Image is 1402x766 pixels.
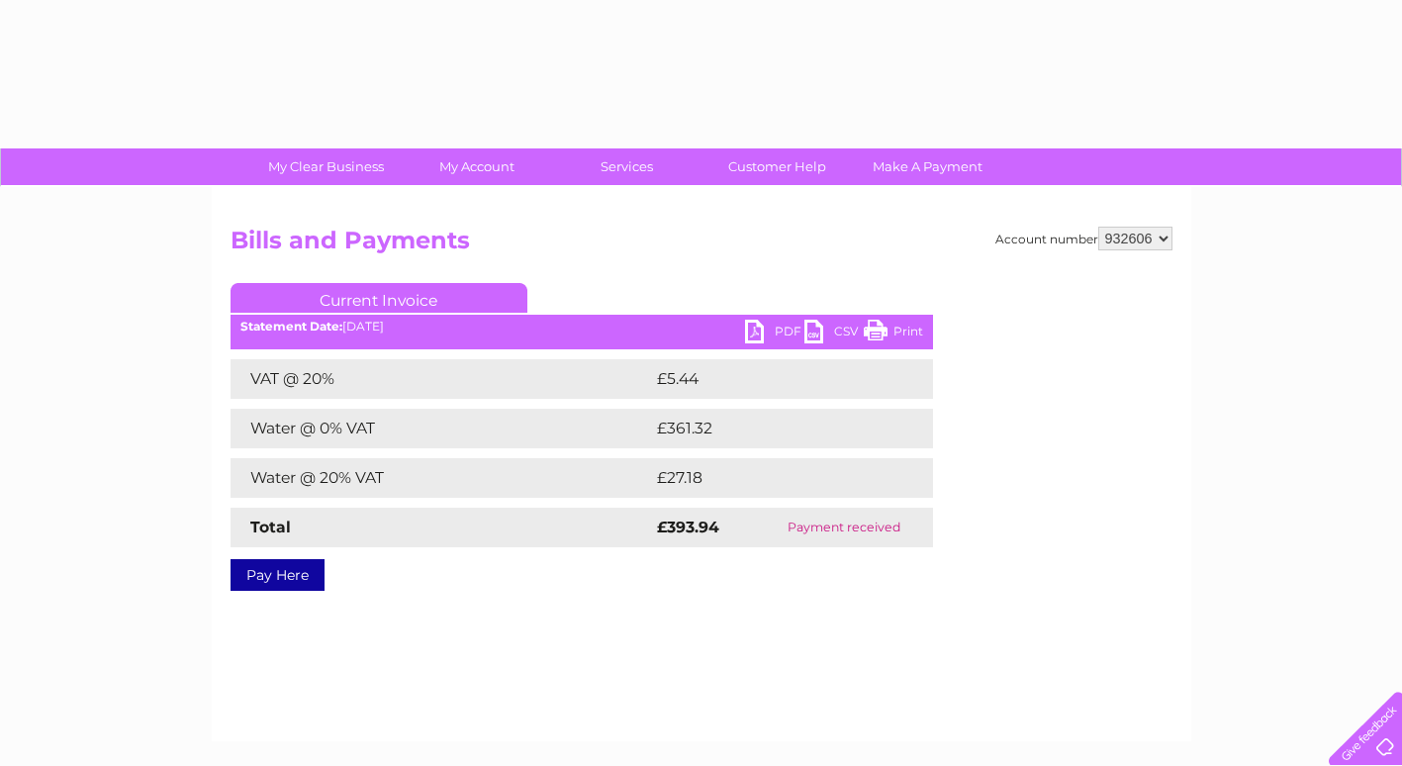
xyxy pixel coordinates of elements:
[395,148,558,185] a: My Account
[231,458,652,498] td: Water @ 20% VAT
[244,148,408,185] a: My Clear Business
[231,320,933,334] div: [DATE]
[696,148,859,185] a: Customer Help
[652,458,890,498] td: £27.18
[995,227,1172,250] div: Account number
[657,518,719,536] strong: £393.94
[231,283,527,313] a: Current Invoice
[545,148,708,185] a: Services
[231,227,1172,264] h2: Bills and Payments
[864,320,923,348] a: Print
[250,518,291,536] strong: Total
[804,320,864,348] a: CSV
[231,359,652,399] td: VAT @ 20%
[231,409,652,448] td: Water @ 0% VAT
[240,319,342,334] b: Statement Date:
[652,359,888,399] td: £5.44
[652,409,896,448] td: £361.32
[231,559,325,591] a: Pay Here
[846,148,1009,185] a: Make A Payment
[756,508,933,547] td: Payment received
[745,320,804,348] a: PDF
